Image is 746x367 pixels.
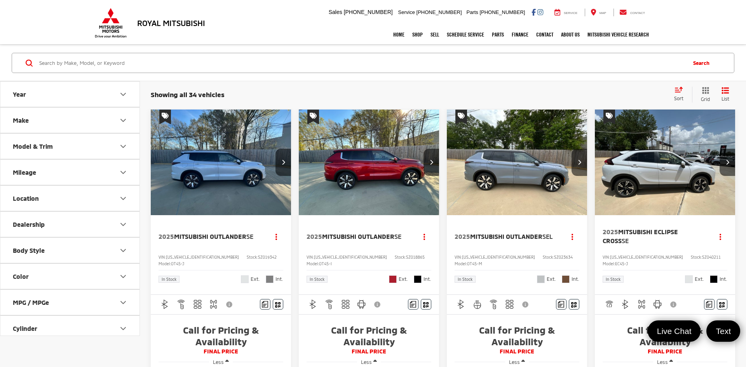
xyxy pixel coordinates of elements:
[159,233,174,240] span: 2025
[603,228,618,235] span: 2025
[566,230,579,243] button: Actions
[223,296,236,313] button: View Disclaimer
[537,9,543,15] a: Instagram: Click to visit our Instagram page
[275,233,277,240] span: dropdown dots
[193,299,202,309] img: 3rd Row Seating
[508,25,532,44] a: Finance
[13,221,45,228] div: Dealership
[298,110,440,215] a: 2025 Mitsubishi Outlander SE2025 Mitsubishi Outlander SE2025 Mitsubishi Outlander SE2025 Mitsubis...
[322,233,394,240] span: Mitsubishi Outlander
[554,255,573,259] span: SZ023634
[467,261,482,266] span: OT45-M
[160,299,170,309] img: Bluetooth®
[542,233,553,240] span: SEL
[572,233,573,240] span: dropdown dots
[93,8,128,38] img: Mitsubishi
[307,255,314,259] span: VIN:
[470,233,542,240] span: Mitsubishi Outlander
[150,110,292,215] div: 2025 Mitsubishi Outlander SE 0
[594,110,736,215] div: 2025 Mitsubishi Eclipse Cross SE 0
[603,324,727,348] span: Call for Pricing & Availability
[307,261,319,266] span: Model:
[307,232,410,241] a: 2025Mitsubishi OutlanderSE
[38,54,685,72] form: Search by Make, Model, or Keyword
[455,348,579,355] span: FINAL PRICE
[399,275,408,283] span: Ext.
[719,301,725,308] i: Window Sticker
[549,9,583,16] a: Service
[462,255,535,259] span: [US_VEHICLE_IDENTIFICATION_NUMBER]
[710,275,718,283] span: Black
[466,9,478,15] span: Parts
[722,96,729,102] span: List
[241,275,249,283] span: White Diamond
[275,149,291,176] button: Next image
[371,296,384,313] button: View Disclaimer
[603,348,727,355] span: FINAL PRICE
[262,301,268,308] img: Comments
[13,273,29,280] div: Color
[0,212,140,237] button: DealershipDealership
[691,255,702,259] span: Stock:
[594,110,736,215] a: 2025 Mitsubishi Eclipse Cross SE2025 Mitsubishi Eclipse Cross SE2025 Mitsubishi Eclipse Cross SE2...
[610,255,683,259] span: [US_VEHICLE_IDENTIFICATION_NUMBER]
[455,261,467,266] span: Model:
[258,255,277,259] span: SZ019342
[720,275,727,283] span: Int.
[572,275,579,283] span: Int.
[717,299,727,310] button: Window Sticker
[0,108,140,133] button: MakeMake
[488,25,508,44] a: Parts: Opens in a new tab
[159,348,283,355] span: FINAL PRICE
[13,143,53,150] div: Model & Trim
[424,275,431,283] span: Int.
[270,230,283,243] button: Actions
[119,298,128,307] div: MPG / MPGe
[247,255,258,259] span: Stock:
[472,299,482,309] img: Heated Steering Wheel
[166,255,239,259] span: [US_VEHICLE_IDENTIFICATION_NUMBER]
[344,9,393,15] span: [PHONE_NUMBER]
[603,255,610,259] span: VIN:
[615,261,628,266] span: EC45-J
[159,232,262,241] a: 2025Mitsubishi OutlanderSE
[275,275,283,283] span: Int.
[0,316,140,341] button: CylinderCylinder
[714,230,727,243] button: Actions
[298,110,440,215] div: 2025 Mitsubishi Outlander SE 0
[421,299,431,310] button: Window Sticker
[324,299,334,309] img: Remote Start
[537,275,545,283] span: Moonstone Gray Metallic/Black Roof
[424,149,439,176] button: Next image
[443,25,488,44] a: Schedule Service: Opens in a new tab
[704,299,715,310] button: Comments
[424,233,425,240] span: dropdown dots
[0,290,140,315] button: MPG / MPGeMPG / MPGe
[519,296,532,313] button: View Disclaimer
[310,277,324,281] span: In Stock
[653,326,695,336] span: Live Chat
[456,299,466,309] img: Bluetooth®
[446,110,588,216] img: 2025 Mitsubishi Outlander SEL
[706,301,712,308] img: Comments
[606,277,621,281] span: In Stock
[307,110,319,124] span: Special
[119,194,128,203] div: Location
[119,168,128,177] div: Mileage
[455,110,467,124] span: Special
[685,53,721,73] button: Search
[251,275,260,283] span: Ext.
[213,359,224,365] span: Less
[137,19,205,27] h3: Royal Mitsubishi
[307,348,431,355] span: FINAL PRICE
[174,233,246,240] span: Mitsubishi Outlander
[151,90,225,98] span: Showing all 34 vehicles
[603,261,615,266] span: Model:
[637,299,647,309] img: 4WD/AWD
[600,11,606,15] span: Map
[564,11,577,15] span: Service
[150,110,292,216] img: 2025 Mitsubishi Outlander SE
[674,96,683,101] span: Sort
[614,9,651,16] a: Contact
[159,255,166,259] span: VIN:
